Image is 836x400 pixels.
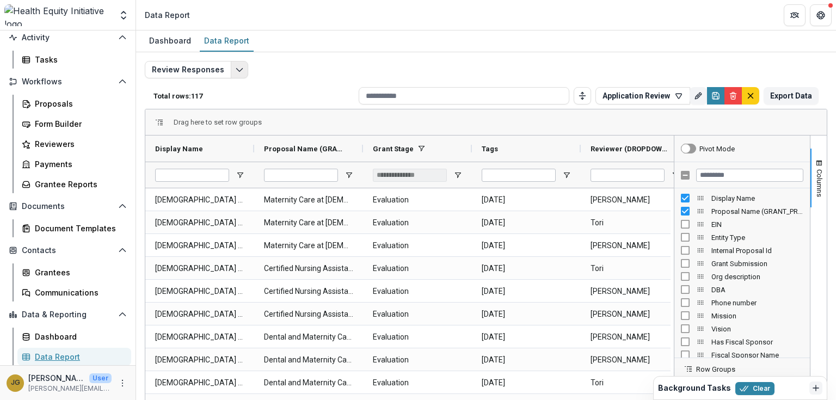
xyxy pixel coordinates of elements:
[264,257,353,280] span: Certified Nursing Assistant Training at [DEMOGRAPHIC_DATA] Charities
[264,349,353,371] span: Dental and Maternity Care Clinics at [DEMOGRAPHIC_DATA] Charities
[200,30,254,52] a: Data Report
[373,303,462,325] span: Evaluation
[155,145,203,153] span: Display Name
[35,331,122,342] div: Dashboard
[28,372,85,384] p: [PERSON_NAME]
[145,33,195,48] div: Dashboard
[4,29,131,46] button: Open Activity
[35,54,122,65] div: Tasks
[174,118,262,126] div: Row Groups
[264,212,353,234] span: Maternity Care at [DEMOGRAPHIC_DATA] Charities
[591,349,680,371] span: [PERSON_NAME]
[482,145,498,153] span: Tags
[17,284,131,301] a: Communications
[674,205,810,218] div: Proposal Name (GRANT_PROP_TITLE) Column
[35,267,122,278] div: Grantees
[17,155,131,173] a: Payments
[674,257,810,270] div: Grant Submission Column
[482,189,571,211] span: [DATE]
[373,235,462,257] span: Evaluation
[674,283,810,296] div: DBA Column
[4,242,131,259] button: Open Contacts
[264,303,353,325] span: Certified Nursing Assistant Training at [DEMOGRAPHIC_DATA] Charities
[236,171,244,180] button: Open Filter Menu
[711,207,803,216] span: Proposal Name (GRANT_PROP_TITLE)
[674,231,810,244] div: Entity Type Column
[264,235,353,257] span: Maternity Care at [DEMOGRAPHIC_DATA] Charities
[373,372,462,394] span: Evaluation
[140,7,194,23] nav: breadcrumb
[764,87,819,104] button: Export Data
[482,280,571,303] span: [DATE]
[17,263,131,281] a: Grantees
[690,87,707,104] button: Rename
[174,118,262,126] span: Drag here to set row groups
[671,171,680,180] button: Open Filter Menu
[153,92,354,100] p: Total rows: 117
[674,348,810,361] div: Fiscal Sponsor Name Column
[591,189,680,211] span: [PERSON_NAME]
[264,372,353,394] span: Dental and Maternity Care Clinics at [DEMOGRAPHIC_DATA] Charities
[231,61,248,78] button: Edit selected report
[482,303,571,325] span: [DATE]
[155,349,244,371] span: [DEMOGRAPHIC_DATA] Charities of the Diocese of [GEOGRAPHIC_DATA]
[17,219,131,237] a: Document Templates
[4,73,131,90] button: Open Workflows
[674,218,810,231] div: EIN Column
[35,158,122,170] div: Payments
[373,257,462,280] span: Evaluation
[711,260,803,268] span: Grant Submission
[674,322,810,335] div: Vision Column
[574,87,591,104] button: Toggle auto height
[591,145,671,153] span: Reviewer (DROPDOWN_LIST)
[11,379,20,386] div: Jenna Grant
[345,171,353,180] button: Open Filter Menu
[591,212,680,234] span: Tori
[155,326,244,348] span: [DEMOGRAPHIC_DATA] Charities of the Diocese of [GEOGRAPHIC_DATA]
[373,189,462,211] span: Evaluation
[562,171,571,180] button: Open Filter Menu
[482,212,571,234] span: [DATE]
[482,349,571,371] span: [DATE]
[35,223,122,234] div: Document Templates
[17,348,131,366] a: Data Report
[35,179,122,190] div: Grantee Reports
[4,306,131,323] button: Open Data & Reporting
[591,169,665,182] input: Reviewer (DROPDOWN_LIST) Filter Input
[200,33,254,48] div: Data Report
[591,372,680,394] span: Tori
[711,351,803,359] span: Fiscal Sponsor Name
[155,235,244,257] span: [DEMOGRAPHIC_DATA] Charities of the Diocese of [GEOGRAPHIC_DATA]
[674,309,810,322] div: Mission Column
[145,61,231,78] button: Review Responses
[22,246,114,255] span: Contacts
[22,310,114,319] span: Data & Reporting
[17,328,131,346] a: Dashboard
[4,4,112,26] img: Health Equity Initiative logo
[17,135,131,153] a: Reviewers
[711,325,803,333] span: Vision
[674,192,810,205] div: Display Name Column
[17,115,131,133] a: Form Builder
[591,235,680,257] span: [PERSON_NAME]
[591,303,680,325] span: [PERSON_NAME]
[116,377,129,390] button: More
[658,384,731,393] h2: Background Tasks
[591,257,680,280] span: Tori
[264,169,338,182] input: Proposal Name (GRANT_PROP_TITLE) Filter Input
[453,171,462,180] button: Open Filter Menu
[711,299,803,307] span: Phone number
[591,280,680,303] span: [PERSON_NAME]
[373,326,462,348] span: Evaluation
[155,169,229,182] input: Display Name Filter Input
[155,189,244,211] span: [DEMOGRAPHIC_DATA] Charities of the Diocese of [GEOGRAPHIC_DATA]
[711,194,803,202] span: Display Name
[35,118,122,130] div: Form Builder
[145,30,195,52] a: Dashboard
[735,382,774,395] button: Clear
[711,247,803,255] span: Internal Proposal Id
[28,384,112,393] p: [PERSON_NAME][EMAIL_ADDRESS][PERSON_NAME][DATE][DOMAIN_NAME]
[482,235,571,257] span: [DATE]
[22,33,114,42] span: Activity
[696,169,803,182] input: Filter Columns Input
